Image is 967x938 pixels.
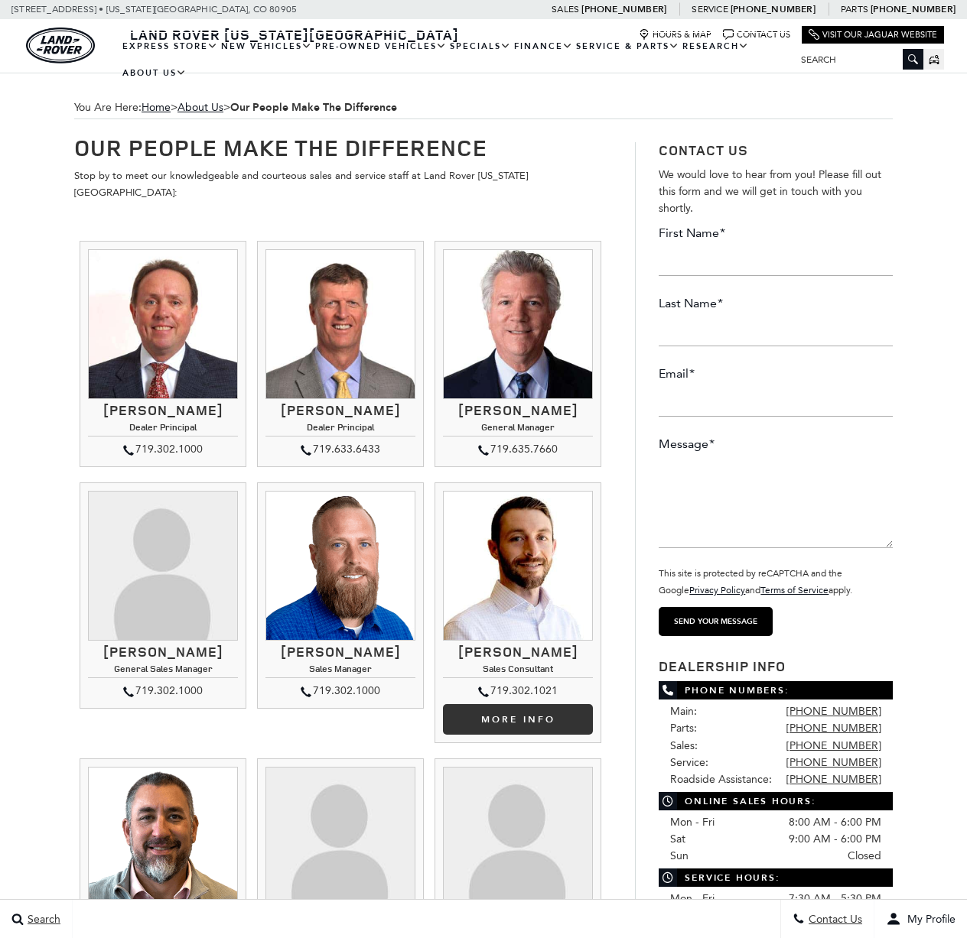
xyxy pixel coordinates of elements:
div: 719.302.1021 [443,682,593,700]
h3: [PERSON_NAME] [265,403,415,418]
div: 719.302.1000 [265,682,415,700]
span: Contact Us [805,913,862,926]
p: Stop by to meet our knowledgeable and courteous sales and service staff at Land Rover [US_STATE][... [74,167,612,201]
a: About Us [177,101,223,114]
img: Land Rover [26,28,95,63]
h3: [PERSON_NAME] [443,403,593,418]
h3: [PERSON_NAME] [88,403,238,418]
span: 8:00 AM - 6:00 PM [789,814,881,831]
div: 719.302.1000 [88,682,238,700]
small: This site is protected by reCAPTCHA and the Google and apply. [659,568,852,596]
span: Phone Numbers: [659,681,893,699]
span: Closed [848,848,881,865]
span: We would love to hear from you! Please fill out this form and we will get in touch with you shortly. [659,168,881,215]
label: Email [659,365,695,382]
img: Ray Reilly [443,249,593,399]
a: [STREET_ADDRESS] • [US_STATE][GEOGRAPHIC_DATA], CO 80905 [11,4,297,15]
h3: [PERSON_NAME] [443,644,593,660]
a: More Info [443,704,593,735]
button: user-profile-menu [874,900,967,938]
span: > [177,101,397,114]
a: Terms of Service [760,585,829,596]
a: EXPRESS STORE [121,33,220,60]
span: > [142,101,397,114]
img: Kevin Heim [443,491,593,641]
a: [PHONE_NUMBER] [786,756,881,769]
h4: Sales Manager [265,664,415,678]
img: Gracie Dean [265,767,415,917]
span: Sales: [670,739,698,752]
a: [PHONE_NUMBER] [871,3,956,15]
span: Roadside Assistance: [670,773,772,786]
span: Service: [670,756,708,769]
div: 719.302.1000 [88,440,238,459]
img: Isis Garcia [443,767,593,917]
a: New Vehicles [220,33,314,60]
a: Contact Us [723,29,790,41]
img: Trebor Alvord [88,767,238,917]
span: Mon - Fri [670,892,715,905]
h3: [PERSON_NAME] [88,644,238,660]
a: [PHONE_NUMBER] [786,705,881,718]
img: Mike Jorgensen [265,249,415,399]
a: [PHONE_NUMBER] [731,3,816,15]
span: Land Rover [US_STATE][GEOGRAPHIC_DATA] [130,25,459,44]
span: Sales [552,4,579,15]
input: Search [790,50,923,69]
a: [PHONE_NUMBER] [581,3,666,15]
a: Land Rover [US_STATE][GEOGRAPHIC_DATA] [121,25,468,44]
a: Specials [448,33,513,60]
span: Search [24,913,60,926]
img: Thom Buckley [88,249,238,399]
span: You Are Here: [74,96,893,119]
h3: Contact Us [659,142,893,159]
a: Service & Parts [575,33,681,60]
a: [PHONE_NUMBER] [786,722,881,735]
a: Research [681,33,750,60]
label: Last Name [659,295,723,312]
span: Mon - Fri [670,816,715,829]
label: First Name [659,225,725,242]
span: Sat [670,833,685,845]
a: [PHONE_NUMBER] [786,773,881,786]
a: Finance [513,33,575,60]
a: Hours & Map [639,29,711,41]
a: land-rover [26,28,95,63]
strong: Our People Make The Difference [230,100,397,115]
h4: Dealer Principal [265,422,415,437]
img: Jesse Lyon [265,491,415,641]
h1: Our People Make The Difference [74,135,612,160]
span: Service [692,4,728,15]
span: Sun [670,849,689,862]
img: Kimberley Zacharias [88,491,238,641]
a: [PHONE_NUMBER] [786,739,881,752]
h3: [PERSON_NAME] [265,644,415,660]
span: Service Hours: [659,868,893,887]
div: 719.633.6433 [265,440,415,459]
span: 7:30 AM - 5:30 PM [789,891,881,907]
label: Message [659,436,715,453]
span: Parts: [670,722,697,735]
nav: Main Navigation [121,33,790,86]
a: Home [142,101,171,114]
span: Main: [670,705,697,718]
div: Breadcrumbs [74,96,893,119]
a: Pre-Owned Vehicles [314,33,448,60]
a: Privacy Policy [689,585,745,596]
h4: General Sales Manager [88,664,238,678]
span: 9:00 AM - 6:00 PM [789,831,881,848]
a: About Us [121,60,188,86]
span: Online Sales Hours: [659,792,893,810]
h4: General Manager [443,422,593,437]
h4: Dealer Principal [88,422,238,437]
input: Send your message [659,607,773,636]
div: 719.635.7660 [443,440,593,459]
h3: Dealership Info [659,659,893,674]
span: Parts [841,4,868,15]
a: Visit Our Jaguar Website [809,29,937,41]
span: My Profile [901,913,956,926]
h4: Sales Consultant [443,664,593,678]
